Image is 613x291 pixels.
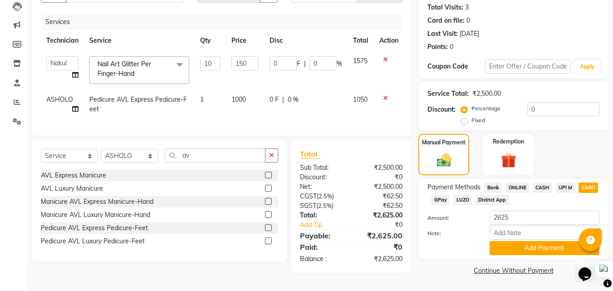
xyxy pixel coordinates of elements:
[293,230,351,241] div: Payable:
[575,255,604,282] iframe: chat widget
[493,138,524,146] label: Redemption
[293,242,351,252] div: Paid:
[427,105,456,114] div: Discount:
[484,182,502,193] span: Bank
[351,230,409,241] div: ₹2,625.00
[41,184,103,193] div: AVL Luxury Manicure
[46,95,73,104] span: ASHOLO
[421,229,482,237] label: Note:
[574,60,600,74] button: Apply
[41,223,148,233] div: Pedicure AVL Express Pedicure-Feet
[453,195,472,205] span: LUZO
[351,242,409,252] div: ₹0
[84,30,195,51] th: Service
[427,29,458,39] div: Last Visit:
[300,192,317,200] span: CGST
[231,95,246,104] span: 1000
[293,211,351,220] div: Total:
[556,182,575,193] span: UPI M
[41,30,84,51] th: Technician
[471,116,485,124] label: Fixed
[465,3,469,12] div: 3
[264,30,348,51] th: Disc
[579,182,598,193] span: CARD
[348,30,374,51] th: Total
[293,220,361,230] a: Add Tip
[288,95,299,104] span: 0 %
[297,59,300,69] span: F
[432,152,456,168] img: _cash.svg
[41,171,106,180] div: AVL Express Manicure
[318,202,332,209] span: 2.5%
[293,254,351,264] div: Balance :
[304,59,306,69] span: |
[226,30,264,51] th: Price
[89,95,187,113] span: Pedicure AVL Express Pedicure-Feet
[293,163,351,173] div: Sub Total:
[351,173,409,182] div: ₹0
[374,30,404,51] th: Action
[351,182,409,192] div: ₹2,500.00
[533,182,552,193] span: CASH
[353,57,368,65] span: 1575
[427,42,448,52] div: Points:
[490,226,599,240] input: Add Note
[490,241,599,255] button: Add Payment
[41,210,150,220] div: Manicure AVL Luxury Manicure-Hand
[496,151,521,170] img: _gift.svg
[293,182,351,192] div: Net:
[42,14,409,30] div: Services
[361,220,410,230] div: ₹0
[41,237,145,246] div: Pedicure AVL Luxury Pedicure-Feet
[195,30,226,51] th: Qty
[41,197,153,207] div: Manicure AVL Express Manicure-Hand
[427,3,463,12] div: Total Visits:
[427,182,481,192] span: Payment Methods
[270,95,279,104] span: 0 F
[476,195,509,205] span: District App
[165,148,265,163] input: Search or Scan
[422,138,466,147] label: Manual Payment
[300,149,321,159] span: Total
[421,214,482,222] label: Amount:
[293,201,351,211] div: ( )
[337,59,342,69] span: %
[200,95,204,104] span: 1
[319,192,332,200] span: 2.5%
[134,69,138,78] a: x
[351,211,409,220] div: ₹2,625.00
[427,16,465,25] div: Card on file:
[485,59,571,74] input: Enter Offer / Coupon Code
[351,201,409,211] div: ₹62.50
[427,62,485,71] div: Coupon Code
[351,192,409,201] div: ₹62.50
[471,104,500,113] label: Percentage
[351,163,409,173] div: ₹2,500.00
[427,89,469,99] div: Service Total:
[472,89,501,99] div: ₹2,500.00
[420,266,607,276] a: Continue Without Payment
[293,173,351,182] div: Discount:
[450,42,453,52] div: 0
[466,16,470,25] div: 0
[282,95,284,104] span: |
[353,95,368,104] span: 1050
[460,29,479,39] div: [DATE]
[431,195,450,205] span: GPay
[351,254,409,264] div: ₹2,625.00
[98,60,151,78] span: Nail Art Glitter Per Finger-Hand
[490,211,599,225] input: Amount
[300,202,316,210] span: SGST
[505,182,529,193] span: ONLINE
[293,192,351,201] div: ( )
